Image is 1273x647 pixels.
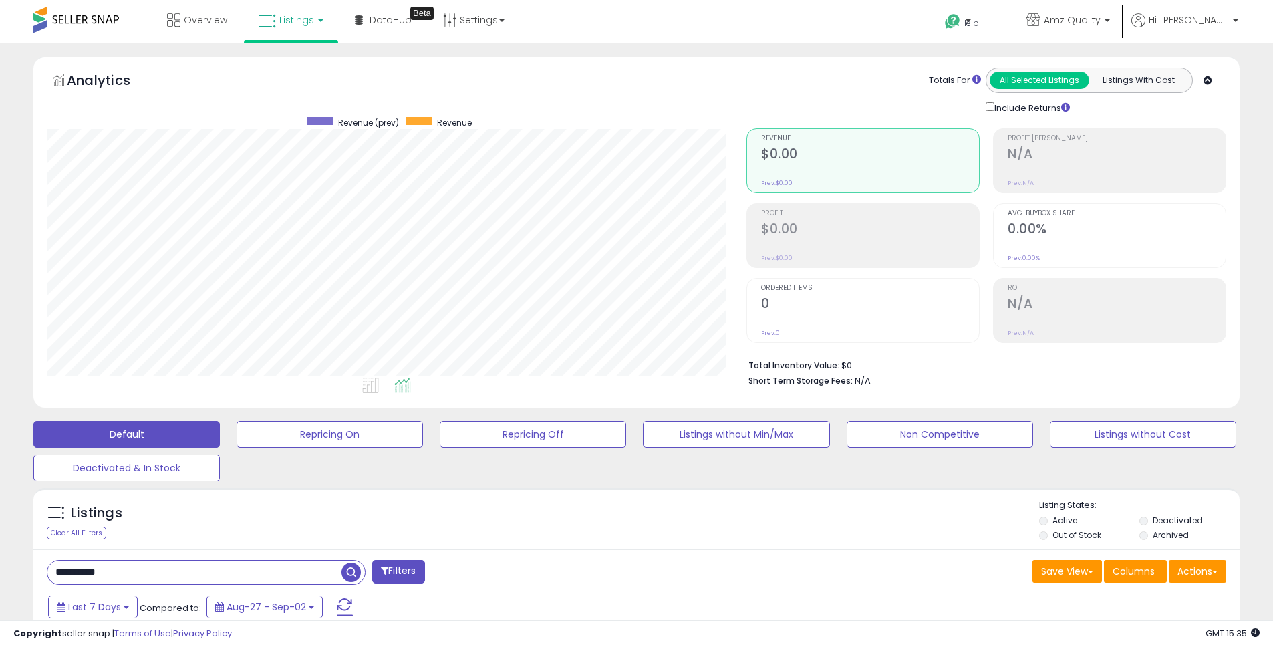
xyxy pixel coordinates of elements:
[13,627,62,640] strong: Copyright
[748,375,853,386] b: Short Term Storage Fees:
[68,600,121,614] span: Last 7 Days
[761,210,979,217] span: Profit
[761,146,979,164] h2: $0.00
[1008,179,1034,187] small: Prev: N/A
[761,296,979,314] h2: 0
[944,13,961,30] i: Get Help
[1044,13,1101,27] span: Amz Quality
[1008,329,1034,337] small: Prev: N/A
[114,627,171,640] a: Terms of Use
[1153,515,1203,526] label: Deactivated
[1008,285,1226,292] span: ROI
[48,596,138,618] button: Last 7 Days
[227,600,306,614] span: Aug-27 - Sep-02
[847,421,1033,448] button: Non Competitive
[1008,146,1226,164] h2: N/A
[761,285,979,292] span: Ordered Items
[1089,72,1188,89] button: Listings With Cost
[761,254,793,262] small: Prev: $0.00
[1008,135,1226,142] span: Profit [PERSON_NAME]
[990,72,1089,89] button: All Selected Listings
[1039,499,1240,512] p: Listing States:
[929,74,981,87] div: Totals For
[437,117,472,128] span: Revenue
[748,356,1216,372] li: $0
[761,135,979,142] span: Revenue
[440,421,626,448] button: Repricing Off
[184,13,227,27] span: Overview
[643,421,829,448] button: Listings without Min/Max
[33,455,220,481] button: Deactivated & In Stock
[1008,296,1226,314] h2: N/A
[237,421,423,448] button: Repricing On
[372,560,424,584] button: Filters
[1206,627,1260,640] span: 2025-09-10 15:35 GMT
[173,627,232,640] a: Privacy Policy
[47,527,106,539] div: Clear All Filters
[410,7,434,20] div: Tooltip anchor
[748,360,839,371] b: Total Inventory Value:
[934,3,1005,43] a: Help
[1052,515,1077,526] label: Active
[1050,421,1236,448] button: Listings without Cost
[140,602,201,614] span: Compared to:
[13,628,232,640] div: seller snap | |
[1104,560,1167,583] button: Columns
[1153,529,1189,541] label: Archived
[961,17,979,29] span: Help
[1008,221,1226,239] h2: 0.00%
[1052,529,1101,541] label: Out of Stock
[855,374,871,387] span: N/A
[1149,13,1229,27] span: Hi [PERSON_NAME]
[1131,13,1238,43] a: Hi [PERSON_NAME]
[279,13,314,27] span: Listings
[976,100,1086,115] div: Include Returns
[1113,565,1155,578] span: Columns
[761,179,793,187] small: Prev: $0.00
[67,71,156,93] h5: Analytics
[761,329,780,337] small: Prev: 0
[206,596,323,618] button: Aug-27 - Sep-02
[370,13,412,27] span: DataHub
[1008,210,1226,217] span: Avg. Buybox Share
[71,504,122,523] h5: Listings
[1032,560,1102,583] button: Save View
[338,117,399,128] span: Revenue (prev)
[1008,254,1040,262] small: Prev: 0.00%
[33,421,220,448] button: Default
[1169,560,1226,583] button: Actions
[761,221,979,239] h2: $0.00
